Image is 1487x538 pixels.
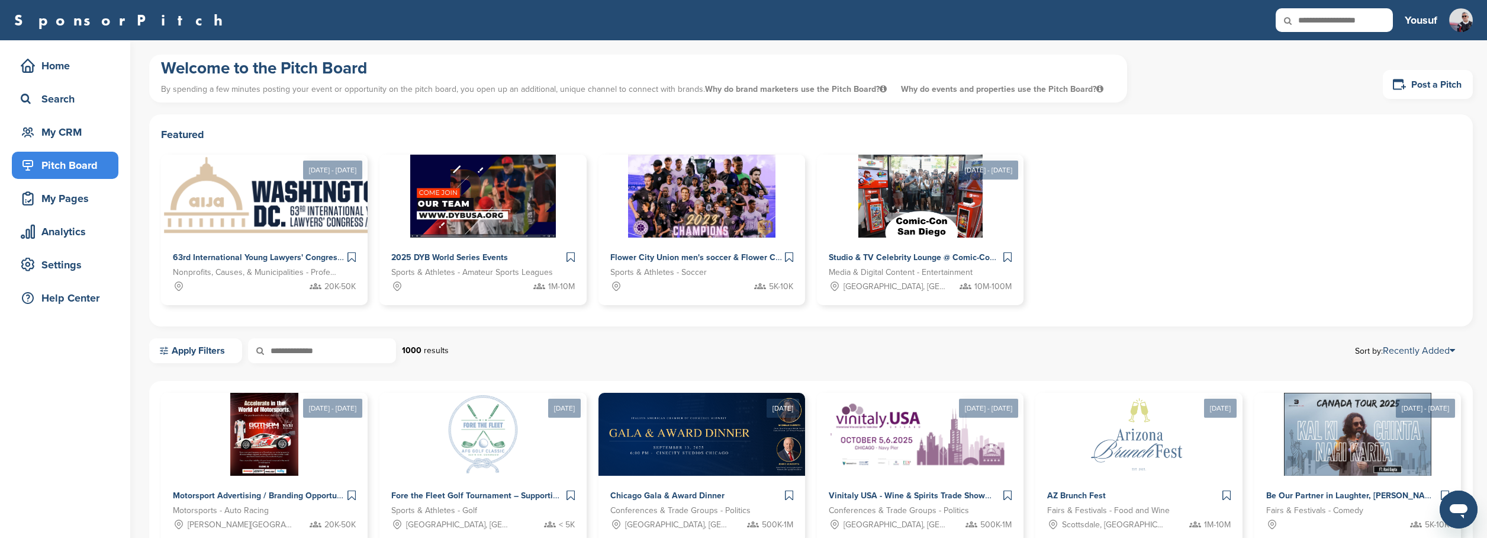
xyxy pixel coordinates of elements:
[391,266,553,279] span: Sports & Athletes - Amateur Sports Leagues
[149,338,242,363] a: Apply Filters
[161,155,396,238] img: Sponsorpitch &
[173,504,269,517] span: Motorsports - Auto Racing
[18,88,118,110] div: Search
[12,52,118,79] a: Home
[1204,399,1237,418] div: [DATE]
[12,284,118,312] a: Help Center
[1425,518,1449,531] span: 5K-10K
[1440,491,1478,529] iframe: Button to launch messaging window
[12,251,118,278] a: Settings
[161,79,1115,100] p: By spending a few minutes posting your event or opportunity on the pitch board, you open up an ad...
[18,221,118,242] div: Analytics
[1062,518,1166,531] span: Scottsdale, [GEOGRAPHIC_DATA]
[303,161,362,180] div: [DATE] - [DATE]
[610,252,868,262] span: Flower City Union men's soccer & Flower City 1872 women's soccer
[598,155,805,305] a: Sponsorpitch & Flower City Union men's soccer & Flower City 1872 women's soccer Sports & Athletes...
[18,188,118,209] div: My Pages
[598,393,883,476] img: Sponsorpitch &
[610,491,725,501] span: Chicago Gala & Award Dinner
[828,393,1013,476] img: Sponsorpitch &
[406,518,510,531] span: [GEOGRAPHIC_DATA], [GEOGRAPHIC_DATA]
[628,155,775,238] img: Sponsorpitch &
[324,280,356,293] span: 20K-50K
[391,252,508,262] span: 2025 DYB World Series Events
[767,399,799,418] div: [DATE]
[18,155,118,176] div: Pitch Board
[424,345,449,356] span: results
[12,185,118,212] a: My Pages
[18,121,118,143] div: My CRM
[1056,393,1222,476] img: Sponsorpitch &
[559,518,575,531] span: < 5K
[188,518,292,531] span: [PERSON_NAME][GEOGRAPHIC_DATA][PERSON_NAME], [GEOGRAPHIC_DATA], [GEOGRAPHIC_DATA], [GEOGRAPHIC_DA...
[1355,346,1455,356] span: Sort by:
[1266,504,1363,517] span: Fairs & Festivals - Comedy
[844,518,948,531] span: [GEOGRAPHIC_DATA], [GEOGRAPHIC_DATA]
[410,155,556,238] img: Sponsorpitch &
[18,287,118,309] div: Help Center
[610,266,707,279] span: Sports & Athletes - Soccer
[402,345,421,356] strong: 1000
[379,155,586,305] a: Sponsorpitch & 2025 DYB World Series Events Sports & Athletes - Amateur Sports Leagues 1M-10M
[1383,345,1455,357] a: Recently Added
[324,518,356,531] span: 20K-50K
[442,393,524,476] img: Sponsorpitch &
[829,504,969,517] span: Conferences & Trade Groups - Politics
[12,218,118,245] a: Analytics
[161,57,1115,79] h1: Welcome to the Pitch Board
[817,136,1023,305] a: [DATE] - [DATE] Sponsorpitch & Studio & TV Celebrity Lounge @ Comic-Con [GEOGRAPHIC_DATA]. Over 3...
[14,12,230,28] a: SponsorPitch
[230,393,298,476] img: Sponsorpitch &
[769,280,793,293] span: 5K-10K
[173,491,351,501] span: Motorsport Advertising / Branding Opportunity
[12,119,118,146] a: My CRM
[901,84,1103,94] span: Why do events and properties use the Pitch Board?
[303,399,362,418] div: [DATE] - [DATE]
[1405,7,1437,33] a: Yousuf
[548,280,575,293] span: 1M-10M
[959,399,1018,418] div: [DATE] - [DATE]
[391,491,753,501] span: Fore the Fleet Golf Tournament – Supporting Naval Aviation Families Facing [MEDICAL_DATA]
[173,252,342,262] span: 63rd International Young Lawyers' Congress
[161,136,368,305] a: [DATE] - [DATE] Sponsorpitch & 63rd International Young Lawyers' Congress Nonprofits, Causes, & M...
[762,518,793,531] span: 500K-1M
[391,504,477,517] span: Sports & Athletes - Golf
[18,55,118,76] div: Home
[980,518,1012,531] span: 500K-1M
[705,84,889,94] span: Why do brand marketers use the Pitch Board?
[858,155,983,238] img: Sponsorpitch &
[1047,491,1106,501] span: AZ Brunch Fest
[625,518,729,531] span: [GEOGRAPHIC_DATA], [GEOGRAPHIC_DATA]
[610,504,751,517] span: Conferences & Trade Groups - Politics
[829,266,973,279] span: Media & Digital Content - Entertainment
[12,152,118,179] a: Pitch Board
[844,280,948,293] span: [GEOGRAPHIC_DATA], [GEOGRAPHIC_DATA]
[12,85,118,113] a: Search
[161,126,1461,143] h2: Featured
[1383,70,1473,99] a: Post a Pitch
[548,399,581,418] div: [DATE]
[1204,518,1231,531] span: 1M-10M
[974,280,1012,293] span: 10M-100M
[1047,504,1170,517] span: Fairs & Festivals - Food and Wine
[1405,12,1437,28] h3: Yousuf
[18,254,118,276] div: Settings
[959,161,1018,180] div: [DATE] - [DATE]
[1396,399,1455,418] div: [DATE] - [DATE]
[1284,393,1431,476] img: Sponsorpitch &
[173,266,338,279] span: Nonprofits, Causes, & Municipalities - Professional Development
[829,491,985,501] span: Vinitaly USA - Wine & Spirits Trade Show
